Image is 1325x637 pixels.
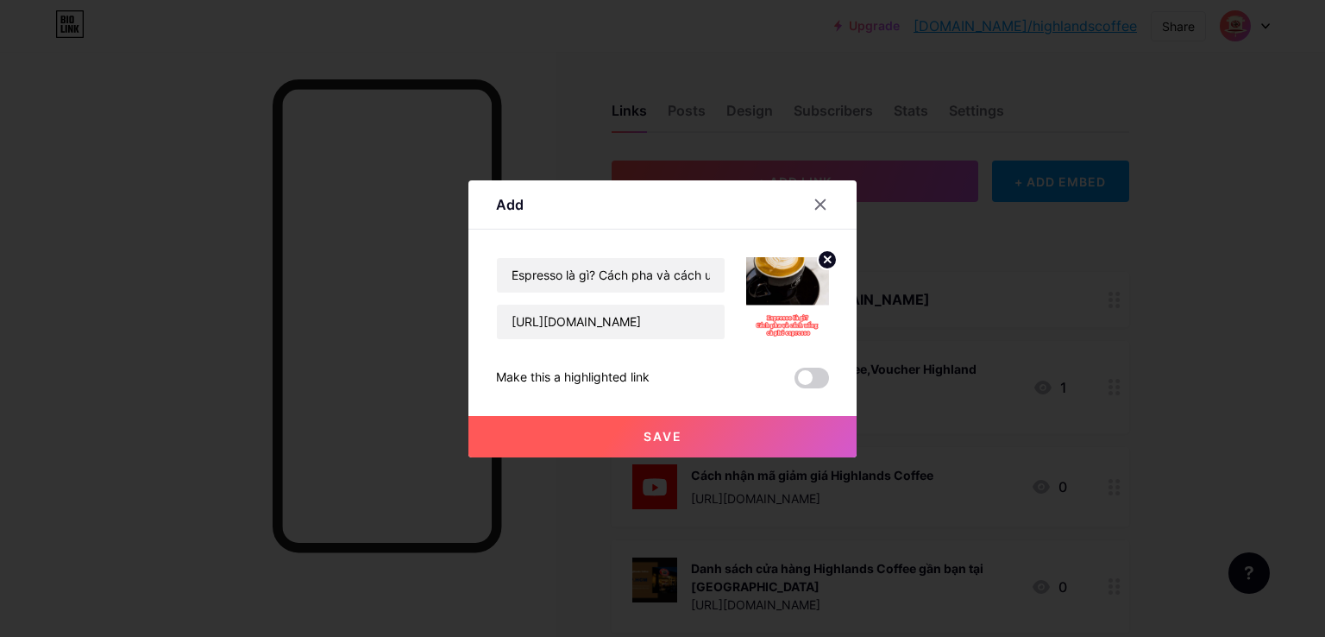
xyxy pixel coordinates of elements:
[746,257,829,340] img: link_thumbnail
[644,429,682,444] span: Save
[497,305,725,339] input: URL
[496,368,650,388] div: Make this a highlighted link
[468,416,857,457] button: Save
[496,194,524,215] div: Add
[497,258,725,293] input: Title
